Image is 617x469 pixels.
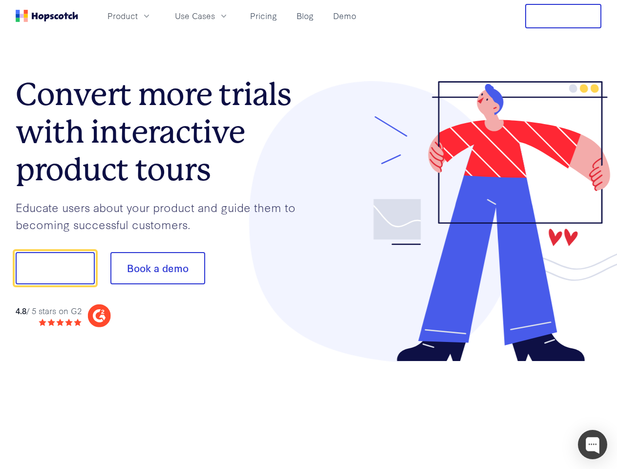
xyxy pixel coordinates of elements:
a: Pricing [246,8,281,24]
span: Product [107,10,138,22]
div: / 5 stars on G2 [16,305,82,317]
a: Home [16,10,78,22]
button: Free Trial [525,4,601,28]
a: Demo [329,8,360,24]
h1: Convert more trials with interactive product tours [16,76,309,188]
button: Show me! [16,252,95,284]
button: Product [102,8,157,24]
p: Educate users about your product and guide them to becoming successful customers. [16,199,309,233]
button: Book a demo [110,252,205,284]
a: Blog [293,8,318,24]
strong: 4.8 [16,305,26,316]
span: Use Cases [175,10,215,22]
button: Use Cases [169,8,234,24]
